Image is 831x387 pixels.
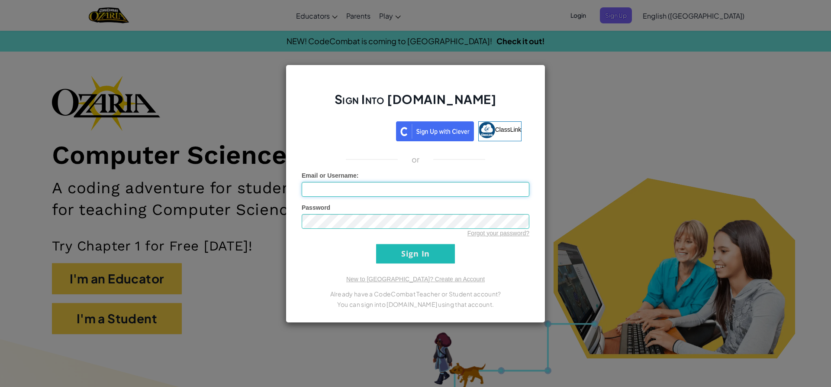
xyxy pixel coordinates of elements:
[302,299,529,309] p: You can sign into [DOMAIN_NAME] using that account.
[396,121,474,141] img: clever_sso_button@2x.png
[302,204,330,211] span: Password
[305,120,396,140] iframe: Botón de Acceder con Google
[346,276,485,283] a: New to [GEOGRAPHIC_DATA]? Create an Account
[302,289,529,299] p: Already have a CodeCombat Teacher or Student account?
[376,244,455,263] input: Sign In
[302,171,359,180] label: :
[412,154,420,165] p: or
[302,91,529,116] h2: Sign Into [DOMAIN_NAME]
[467,230,529,237] a: Forgot your password?
[479,122,495,138] img: classlink-logo-small.png
[495,126,522,133] span: ClassLink
[302,172,357,179] span: Email or Username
